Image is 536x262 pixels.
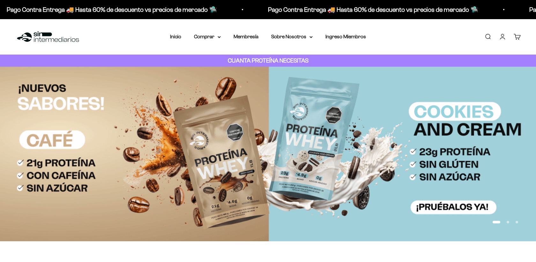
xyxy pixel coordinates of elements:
a: Ingreso Miembros [325,34,366,39]
summary: Comprar [194,33,221,41]
p: Pago Contra Entrega 🚚 Hasta 60% de descuento vs precios de mercado 🛸 [267,4,477,15]
strong: CUANTA PROTEÍNA NECESITAS [228,57,309,64]
summary: Sobre Nosotros [271,33,313,41]
a: Inicio [170,34,181,39]
p: Pago Contra Entrega 🚚 Hasta 60% de descuento vs precios de mercado 🛸 [6,4,216,15]
a: Membresía [234,34,258,39]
